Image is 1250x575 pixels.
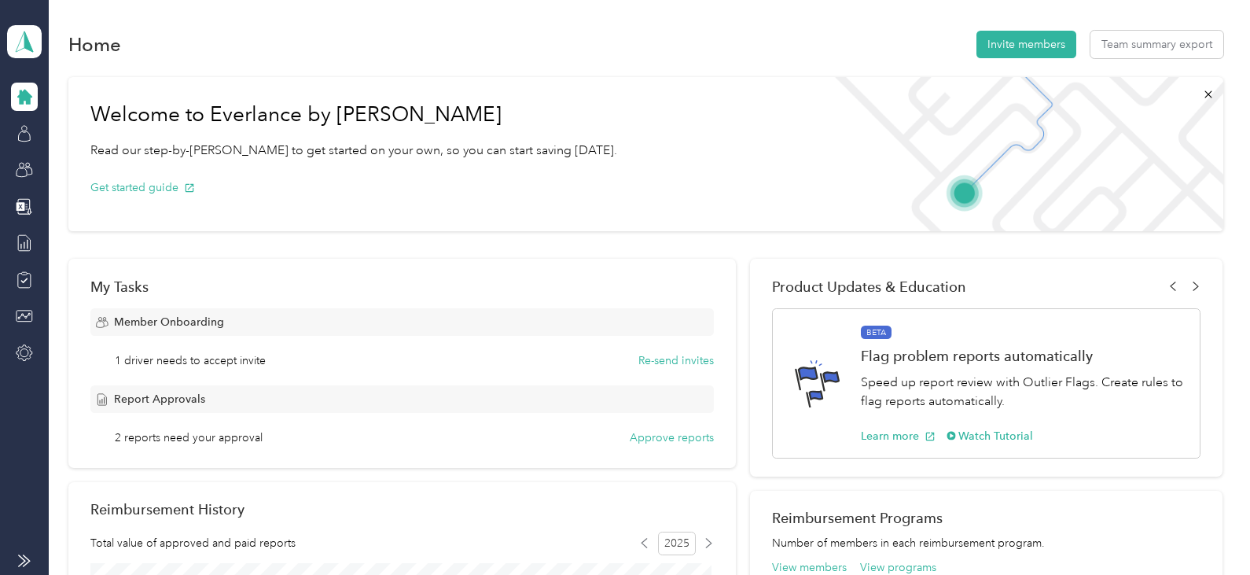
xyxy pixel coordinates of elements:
[90,141,617,160] p: Read our step-by-[PERSON_NAME] to get started on your own, so you can start saving [DATE].
[115,352,266,369] span: 1 driver needs to accept invite
[772,510,1201,526] h2: Reimbursement Programs
[90,102,617,127] h1: Welcome to Everlance by [PERSON_NAME]
[1090,31,1223,58] button: Team summary export
[638,352,714,369] button: Re-send invites
[90,535,296,551] span: Total value of approved and paid reports
[976,31,1076,58] button: Invite members
[772,278,966,295] span: Product Updates & Education
[115,429,263,446] span: 2 reports need your approval
[1162,487,1250,575] iframe: Everlance-gr Chat Button Frame
[772,535,1201,551] p: Number of members in each reimbursement program.
[861,326,892,340] span: BETA
[90,278,714,295] div: My Tasks
[630,429,714,446] button: Approve reports
[658,532,696,555] span: 2025
[861,348,1184,364] h1: Flag problem reports automatically
[947,428,1034,444] button: Watch Tutorial
[114,391,205,407] span: Report Approvals
[819,77,1222,231] img: Welcome to everlance
[861,373,1184,411] p: Speed up report review with Outlier Flags. Create rules to flag reports automatically.
[90,501,244,518] h2: Reimbursement History
[90,179,195,196] button: Get started guide
[114,314,224,330] span: Member Onboarding
[68,36,121,53] h1: Home
[861,428,936,444] button: Learn more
